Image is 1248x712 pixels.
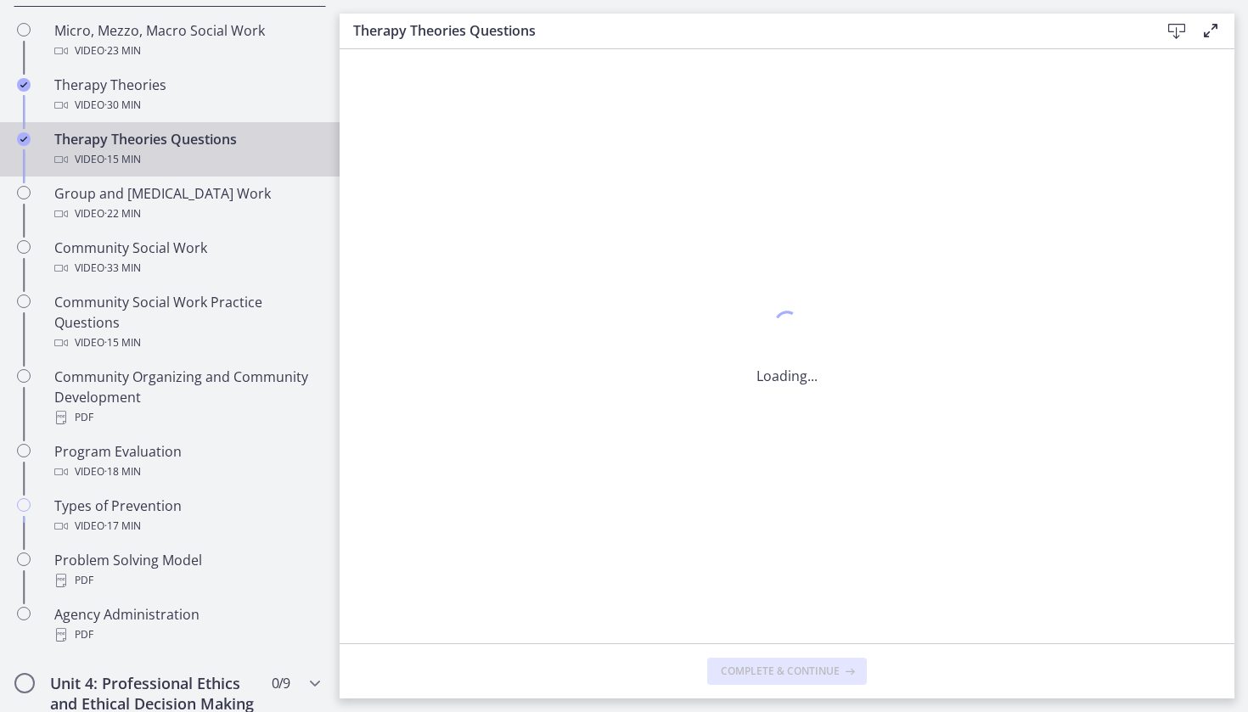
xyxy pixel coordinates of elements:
[54,570,319,591] div: PDF
[54,462,319,482] div: Video
[54,41,319,61] div: Video
[54,407,319,428] div: PDF
[707,658,867,685] button: Complete & continue
[756,306,818,345] div: 1
[54,516,319,536] div: Video
[54,20,319,61] div: Micro, Mezzo, Macro Social Work
[54,149,319,170] div: Video
[54,441,319,482] div: Program Evaluation
[54,604,319,645] div: Agency Administration
[721,664,840,678] span: Complete & continue
[353,20,1133,41] h3: Therapy Theories Questions
[54,75,319,115] div: Therapy Theories
[54,333,319,353] div: Video
[54,496,319,536] div: Types of Prevention
[104,258,141,278] span: · 33 min
[54,129,319,170] div: Therapy Theories Questions
[54,258,319,278] div: Video
[54,183,319,224] div: Group and [MEDICAL_DATA] Work
[54,550,319,591] div: Problem Solving Model
[104,516,141,536] span: · 17 min
[104,41,141,61] span: · 23 min
[104,149,141,170] span: · 15 min
[54,367,319,428] div: Community Organizing and Community Development
[272,673,290,693] span: 0 / 9
[104,462,141,482] span: · 18 min
[54,238,319,278] div: Community Social Work
[104,95,141,115] span: · 30 min
[54,204,319,224] div: Video
[17,78,31,92] i: Completed
[54,95,319,115] div: Video
[54,292,319,353] div: Community Social Work Practice Questions
[756,366,818,386] p: Loading...
[104,333,141,353] span: · 15 min
[54,625,319,645] div: PDF
[17,132,31,146] i: Completed
[104,204,141,224] span: · 22 min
